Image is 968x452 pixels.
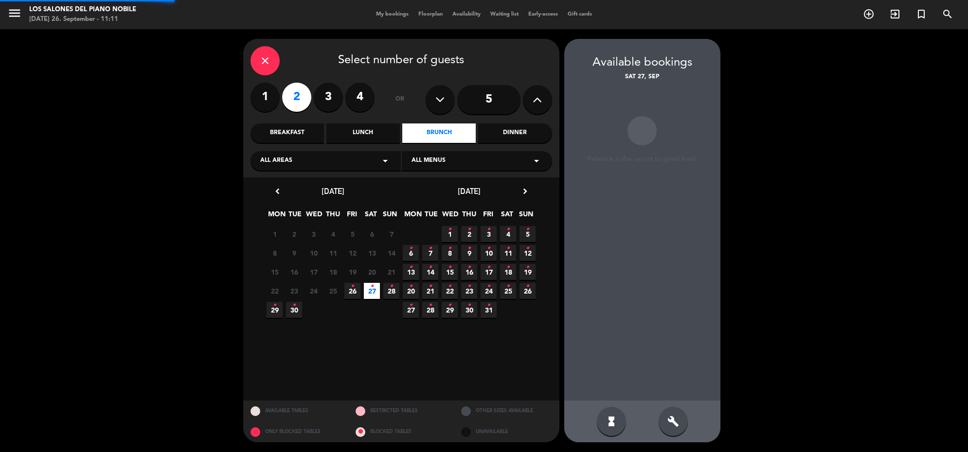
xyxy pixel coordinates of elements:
span: 15 [442,264,458,280]
span: FRI [344,209,360,225]
label: 2 [282,83,311,112]
div: Brunch [402,123,476,143]
i: • [467,297,471,313]
i: • [370,278,374,294]
i: • [487,260,490,275]
span: 19 [520,264,536,280]
span: TUE [287,209,303,225]
i: chevron_left [272,186,283,196]
span: 29 [442,302,458,318]
div: ONLY BLOCKED TABLES [243,421,349,442]
i: search [942,8,953,20]
label: 3 [314,83,343,112]
span: 13 [364,245,380,261]
div: BLOCKED TABLES [348,421,454,442]
i: • [487,278,490,294]
i: turned_in_not [915,8,927,20]
i: close [259,55,271,67]
i: • [487,241,490,256]
div: Breakfast [251,123,324,143]
span: 29 [267,302,283,318]
span: 20 [403,283,419,299]
span: Waiting list [485,12,523,17]
div: Patience is the secret to good food. [564,155,720,163]
span: 1 [267,226,283,242]
i: chevron_right [520,186,530,196]
span: 5 [344,226,360,242]
span: 9 [461,245,477,261]
i: • [526,222,529,237]
span: 24 [305,283,322,299]
label: 4 [345,83,375,112]
div: [DATE] 26. September - 11:11 [29,15,136,24]
span: SAT [363,209,379,225]
i: arrow_drop_down [531,155,542,167]
i: • [448,297,451,313]
i: • [467,222,471,237]
span: 30 [286,302,302,318]
span: My bookings [371,12,413,17]
span: TUE [423,209,439,225]
span: 24 [481,283,497,299]
span: 25 [325,283,341,299]
span: 7 [422,245,438,261]
span: 2 [461,226,477,242]
i: menu [7,6,22,20]
i: • [467,260,471,275]
span: 11 [325,245,341,261]
span: MON [268,209,284,225]
span: 30 [461,302,477,318]
i: • [448,241,451,256]
span: 5 [520,226,536,242]
span: All areas [260,156,292,166]
div: Select number of guests [251,46,552,75]
i: • [506,260,510,275]
i: • [292,297,296,313]
span: 17 [305,264,322,280]
div: or [384,83,416,117]
span: 20 [364,264,380,280]
span: SAT [499,209,515,225]
i: • [429,297,432,313]
div: Los Salones del Piano Nobile [29,5,136,15]
i: • [409,260,412,275]
i: • [448,278,451,294]
span: 18 [325,264,341,280]
i: • [429,260,432,275]
div: RESTRICTED TABLES [348,400,454,421]
span: Early-access [523,12,563,17]
span: 2 [286,226,302,242]
div: UNAVAILABLE [454,421,559,442]
span: SUN [382,209,398,225]
span: 3 [481,226,497,242]
div: OTHER SIZES AVAILABLE [454,400,559,421]
span: 27 [364,283,380,299]
span: 6 [403,245,419,261]
span: 19 [344,264,360,280]
i: • [487,297,490,313]
span: 21 [383,264,399,280]
span: 15 [267,264,283,280]
div: Dinner [478,123,552,143]
span: 26 [520,283,536,299]
i: • [506,222,510,237]
i: • [409,241,412,256]
span: 4 [500,226,516,242]
span: 8 [442,245,458,261]
i: • [506,278,510,294]
span: 21 [422,283,438,299]
span: 22 [267,283,283,299]
span: 25 [500,283,516,299]
i: • [351,278,354,294]
i: build [667,416,679,427]
i: exit_to_app [889,8,901,20]
i: • [448,260,451,275]
span: 16 [286,264,302,280]
span: 13 [403,264,419,280]
span: 4 [325,226,341,242]
span: 16 [461,264,477,280]
span: 8 [267,245,283,261]
i: • [487,222,490,237]
span: 22 [442,283,458,299]
div: AVAILABLE TABLES [243,400,349,421]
